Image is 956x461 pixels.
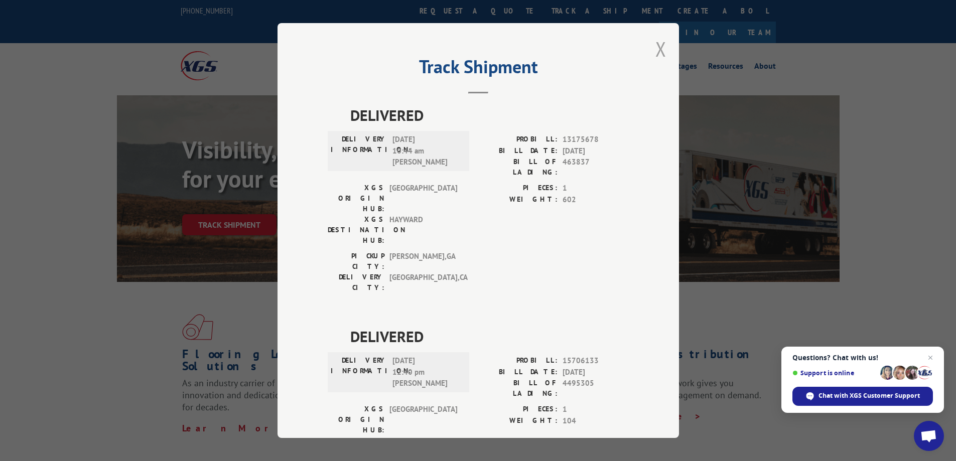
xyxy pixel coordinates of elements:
label: PROBILL: [478,134,558,145]
span: 1 [563,404,629,415]
span: [DATE] [563,145,629,157]
label: DELIVERY INFORMATION: [331,134,387,168]
span: HAYWARD [389,214,457,246]
span: 463837 [563,157,629,178]
span: Chat with XGS Customer Support [818,391,920,400]
span: Questions? Chat with us! [792,354,933,362]
span: [DATE] 12:40 pm [PERSON_NAME] [392,355,460,389]
span: 602 [563,194,629,206]
span: Support is online [792,369,877,377]
span: 13175678 [563,134,629,145]
label: BILL DATE: [478,145,558,157]
label: XGS ORIGIN HUB: [328,183,384,214]
span: [GEOGRAPHIC_DATA] [389,183,457,214]
span: [GEOGRAPHIC_DATA] [389,404,457,435]
span: DELIVERED [350,325,629,348]
h2: Track Shipment [328,60,629,79]
label: BILL OF LADING: [478,378,558,399]
label: DELIVERY INFORMATION: [331,355,387,389]
label: WEIGHT: [478,415,558,427]
label: DELIVERY CITY: [328,272,384,293]
label: PIECES: [478,183,558,194]
label: PROBILL: [478,355,558,367]
div: Chat with XGS Customer Support [792,387,933,406]
span: 104 [563,415,629,427]
span: [DATE] [563,367,629,378]
label: XGS DESTINATION HUB: [328,214,384,246]
span: Close chat [924,352,936,364]
label: XGS ORIGIN HUB: [328,404,384,435]
span: [PERSON_NAME] , GA [389,251,457,272]
div: Open chat [914,421,944,451]
span: [GEOGRAPHIC_DATA] , CA [389,272,457,293]
span: 4495305 [563,378,629,399]
span: DELIVERED [350,104,629,126]
label: BILL OF LADING: [478,157,558,178]
label: WEIGHT: [478,194,558,206]
label: BILL DATE: [478,367,558,378]
button: Close modal [655,36,666,62]
span: 1 [563,183,629,194]
span: [DATE] 10:44 am [PERSON_NAME] [392,134,460,168]
label: PICKUP CITY: [328,251,384,272]
span: 15706133 [563,355,629,367]
label: PIECES: [478,404,558,415]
